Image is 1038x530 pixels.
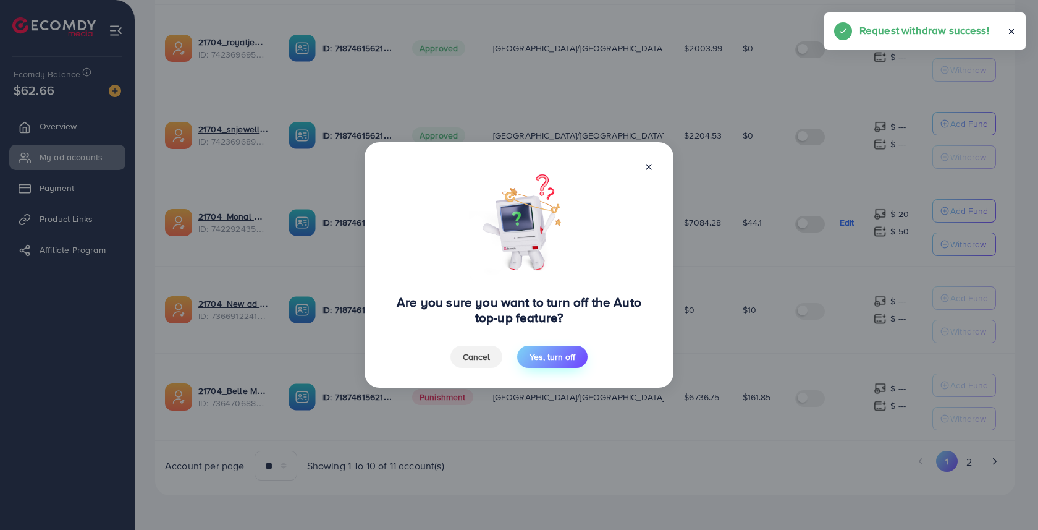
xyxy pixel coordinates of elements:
[384,295,654,325] h4: Are you sure you want to turn off the Auto top-up feature?
[450,346,502,368] button: Cancel
[985,474,1029,521] iframe: Chat
[468,172,580,280] img: bg-confirm-turn-off.46796951.png
[530,351,575,363] span: Yes, turn off
[517,346,588,368] button: Yes, turn off
[463,351,490,363] span: Cancel
[859,22,989,38] h5: Request withdraw success!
